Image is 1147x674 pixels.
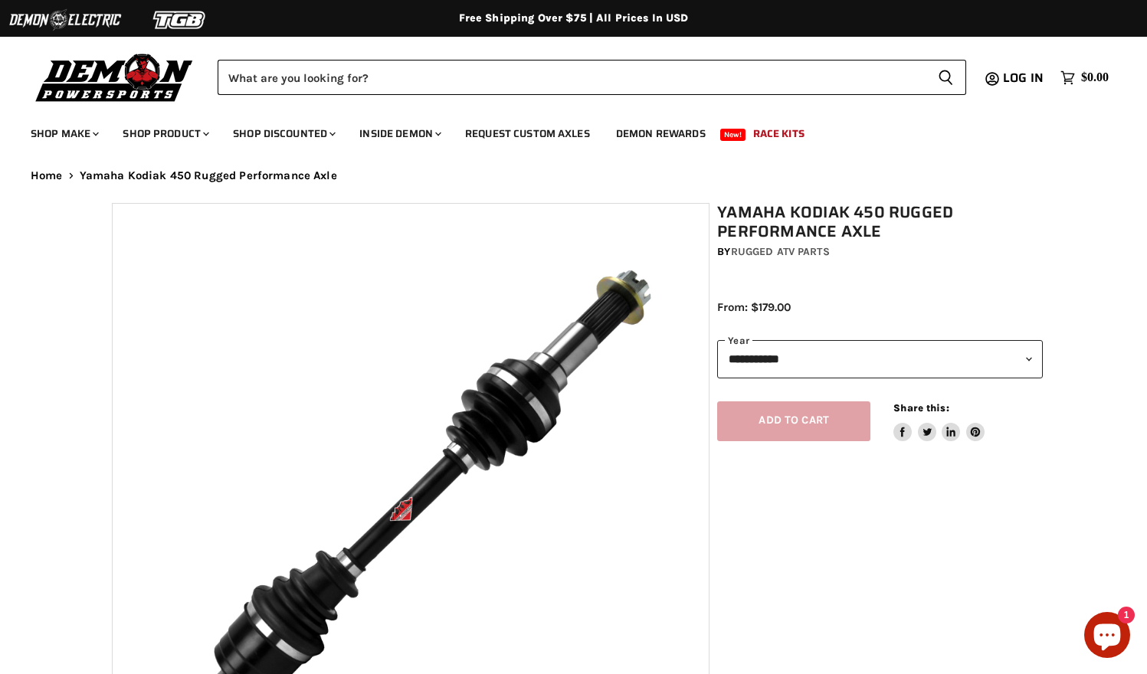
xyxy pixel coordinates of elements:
a: Log in [996,71,1053,85]
inbox-online-store-chat: Shopify online store chat [1080,612,1135,662]
span: Yamaha Kodiak 450 Rugged Performance Axle [80,169,337,182]
img: TGB Logo 2 [123,5,238,34]
a: Race Kits [742,118,816,149]
span: New! [720,129,746,141]
div: by [717,244,1043,260]
a: Demon Rewards [605,118,717,149]
aside: Share this: [893,401,985,442]
span: $0.00 [1081,70,1109,85]
a: $0.00 [1053,67,1116,89]
select: year [717,340,1043,378]
span: Log in [1003,68,1044,87]
span: Share this: [893,402,949,414]
h1: Yamaha Kodiak 450 Rugged Performance Axle [717,203,1043,241]
img: Demon Powersports [31,50,198,104]
a: Rugged ATV Parts [731,245,830,258]
button: Search [926,60,966,95]
ul: Main menu [19,112,1105,149]
input: Search [218,60,926,95]
img: Demon Electric Logo 2 [8,5,123,34]
a: Home [31,169,63,182]
a: Shop Discounted [221,118,345,149]
a: Shop Product [111,118,218,149]
a: Shop Make [19,118,108,149]
span: From: $179.00 [717,300,791,314]
form: Product [218,60,966,95]
a: Request Custom Axles [454,118,601,149]
a: Inside Demon [348,118,451,149]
